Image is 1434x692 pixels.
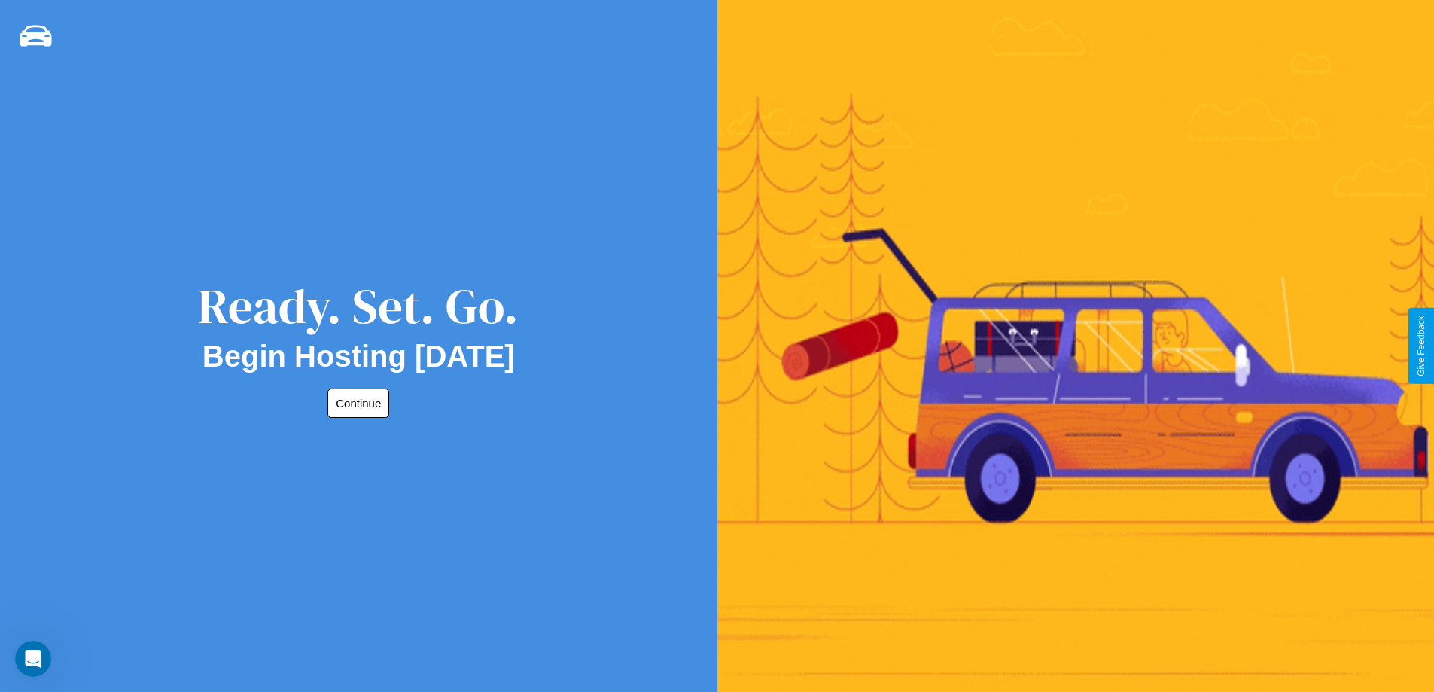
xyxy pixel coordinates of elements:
button: Continue [327,389,389,418]
iframe: Intercom live chat [15,641,51,677]
div: Ready. Set. Go. [198,273,519,340]
div: Give Feedback [1416,316,1426,376]
h2: Begin Hosting [DATE] [202,340,515,373]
